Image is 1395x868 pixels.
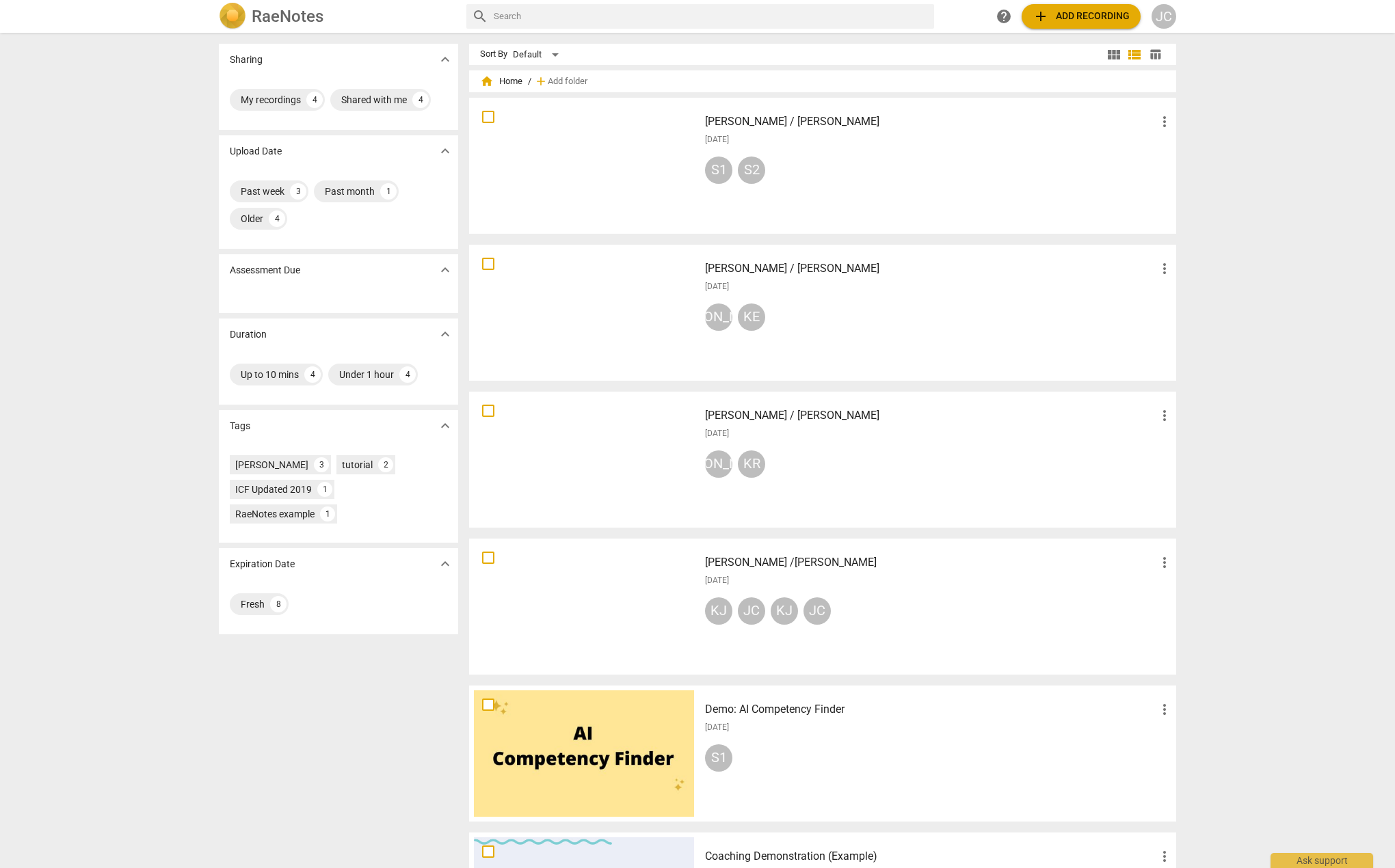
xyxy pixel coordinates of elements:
[705,113,1156,130] h3: Kevin J / John C
[1033,8,1049,25] span: add
[474,103,1171,229] a: [PERSON_NAME] / [PERSON_NAME][DATE]S1S2
[235,507,315,521] div: RaeNotes example
[480,49,507,59] div: Sort By
[528,77,531,87] span: /
[705,260,1156,277] h3: Kevin J / John C
[241,93,301,107] div: My recordings
[399,366,416,383] div: 4
[472,8,488,25] span: search
[219,3,455,30] a: LogoRaeNotes
[705,848,1156,865] h3: Coaching Demonstration (Example)
[435,260,455,280] button: Show more
[230,557,295,571] p: Expiration Date
[705,722,729,733] span: [DATE]
[996,8,1012,25] span: help
[241,597,265,611] div: Fresh
[317,482,332,497] div: 1
[771,597,798,625] div: KJ
[314,457,329,472] div: 3
[474,249,1171,376] a: [PERSON_NAME] / [PERSON_NAME][DATE][PERSON_NAME]KE
[1022,4,1141,29] button: Upload
[306,92,323,108] div: 4
[474,690,1171,817] a: Demo: AI Competency Finder[DATE]S1
[435,141,455,161] button: Show more
[705,744,732,772] div: S1
[1156,848,1173,865] span: more_vert
[235,483,312,496] div: ICF Updated 2019
[1126,46,1143,63] span: view_list
[241,212,263,226] div: Older
[437,262,453,278] span: expand_more
[705,575,729,586] span: [DATE]
[437,556,453,572] span: expand_more
[1156,113,1173,130] span: more_vert
[435,416,455,436] button: Show more
[412,92,429,108] div: 4
[1156,260,1173,277] span: more_vert
[437,418,453,434] span: expand_more
[235,458,308,472] div: [PERSON_NAME]
[1156,407,1173,424] span: more_vert
[1156,701,1173,718] span: more_vert
[1271,853,1373,868] div: Ask support
[738,597,765,625] div: JC
[252,7,323,26] h2: RaeNotes
[304,366,321,383] div: 4
[378,457,393,472] div: 2
[437,143,453,159] span: expand_more
[705,450,732,478] div: [PERSON_NAME]
[738,450,765,478] div: KR
[230,327,267,342] p: Duration
[705,554,1156,571] h3: Kevin J /John C
[290,183,306,200] div: 3
[230,53,263,67] p: Sharing
[339,368,394,381] div: Under 1 hour
[230,144,282,159] p: Upload Date
[705,134,729,146] span: [DATE]
[230,263,300,277] p: Assessment Due
[548,77,587,87] span: Add folder
[1124,44,1145,65] button: List view
[1156,554,1173,571] span: more_vert
[437,51,453,68] span: expand_more
[705,281,729,293] span: [DATE]
[705,407,1156,424] h3: Kristen M / John C
[513,44,563,66] div: Default
[1149,48,1162,61] span: table_chart
[705,157,732,184] div: S1
[803,597,831,625] div: JC
[1152,4,1176,29] button: JC
[342,458,373,472] div: tutorial
[705,701,1156,718] h3: Demo: AI Competency Finder
[1033,8,1130,25] span: Add recording
[435,49,455,70] button: Show more
[1104,44,1124,65] button: Tile view
[705,597,732,625] div: KJ
[494,5,929,27] input: Search
[219,3,246,30] img: Logo
[270,596,287,612] div: 8
[325,185,375,198] div: Past month
[320,506,335,521] div: 1
[705,303,732,331] div: [PERSON_NAME]
[1106,46,1122,63] span: view_module
[705,428,729,439] span: [DATE]
[230,419,250,433] p: Tags
[435,554,455,574] button: Show more
[480,74,522,88] span: Home
[341,93,407,107] div: Shared with me
[534,74,548,88] span: add
[474,543,1171,670] a: [PERSON_NAME] /[PERSON_NAME][DATE]KJJCKJJC
[738,157,765,184] div: S2
[1145,44,1165,65] button: Table view
[738,303,765,331] div: KE
[380,183,397,200] div: 1
[437,326,453,342] span: expand_more
[480,74,494,88] span: home
[435,324,455,344] button: Show more
[241,185,284,198] div: Past week
[474,396,1171,523] a: [PERSON_NAME] / [PERSON_NAME][DATE][PERSON_NAME]KR
[241,368,299,381] div: Up to 10 mins
[992,4,1016,29] a: Help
